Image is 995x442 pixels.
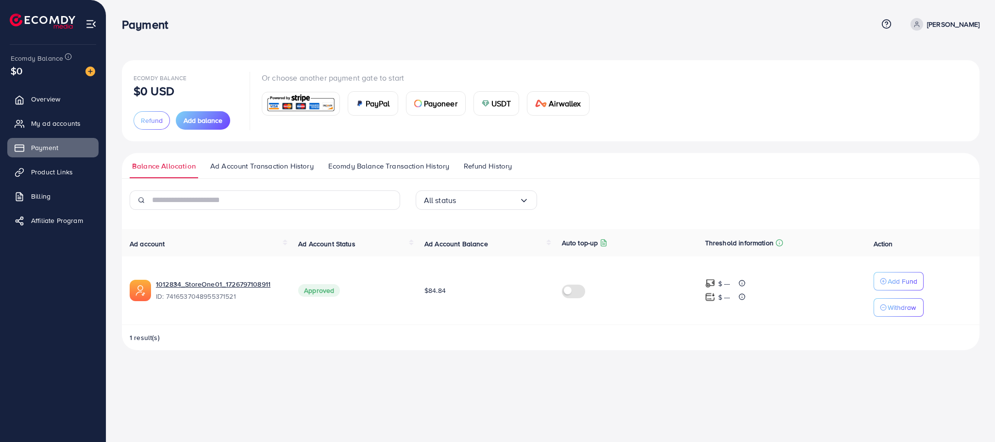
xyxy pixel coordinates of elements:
[7,162,99,182] a: Product Links
[414,100,422,107] img: card
[356,100,364,107] img: card
[134,111,170,130] button: Refund
[366,98,390,109] span: PayPal
[132,161,196,171] span: Balance Allocation
[7,114,99,133] a: My ad accounts
[31,167,73,177] span: Product Links
[874,298,924,317] button: Withdraw
[85,67,95,76] img: image
[210,161,314,171] span: Ad Account Transaction History
[562,237,598,249] p: Auto top-up
[535,100,547,107] img: card
[888,275,917,287] p: Add Fund
[718,278,730,289] p: $ ---
[31,119,81,128] span: My ad accounts
[907,18,979,31] a: [PERSON_NAME]
[156,279,270,289] a: 1012834_StoreOne01_1726797108911
[31,191,51,201] span: Billing
[705,237,774,249] p: Threshold information
[298,239,355,249] span: Ad Account Status
[705,278,715,289] img: top-up amount
[7,138,99,157] a: Payment
[134,74,186,82] span: Ecomdy Balance
[424,286,446,295] span: $84.84
[718,291,730,303] p: $ ---
[7,187,99,206] a: Billing
[11,53,63,63] span: Ecomdy Balance
[705,292,715,302] img: top-up amount
[473,91,520,116] a: cardUSDT
[482,100,489,107] img: card
[31,216,83,225] span: Affiliate Program
[927,18,979,30] p: [PERSON_NAME]
[176,111,230,130] button: Add balance
[874,272,924,290] button: Add Fund
[424,239,488,249] span: Ad Account Balance
[122,17,176,32] h3: Payment
[527,91,589,116] a: cardAirwallex
[874,239,893,249] span: Action
[130,333,160,342] span: 1 result(s)
[406,91,466,116] a: cardPayoneer
[156,279,283,302] div: <span class='underline'>1012834_StoreOne01_1726797108911</span></br>7416537048955371521
[156,291,283,301] span: ID: 7416537048955371521
[7,211,99,230] a: Affiliate Program
[130,239,165,249] span: Ad account
[134,85,174,97] p: $0 USD
[31,143,58,153] span: Payment
[416,190,537,210] div: Search for option
[10,14,75,29] img: logo
[424,98,457,109] span: Payoneer
[265,93,337,114] img: card
[141,116,163,125] span: Refund
[85,18,97,30] img: menu
[7,89,99,109] a: Overview
[424,193,456,208] span: All status
[262,72,597,84] p: Or choose another payment gate to start
[456,193,519,208] input: Search for option
[464,161,512,171] span: Refund History
[298,284,340,297] span: Approved
[11,64,22,78] span: $0
[888,302,916,313] p: Withdraw
[549,98,581,109] span: Airwallex
[348,91,398,116] a: cardPayPal
[262,92,340,116] a: card
[31,94,60,104] span: Overview
[328,161,449,171] span: Ecomdy Balance Transaction History
[184,116,222,125] span: Add balance
[491,98,511,109] span: USDT
[130,280,151,301] img: ic-ads-acc.e4c84228.svg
